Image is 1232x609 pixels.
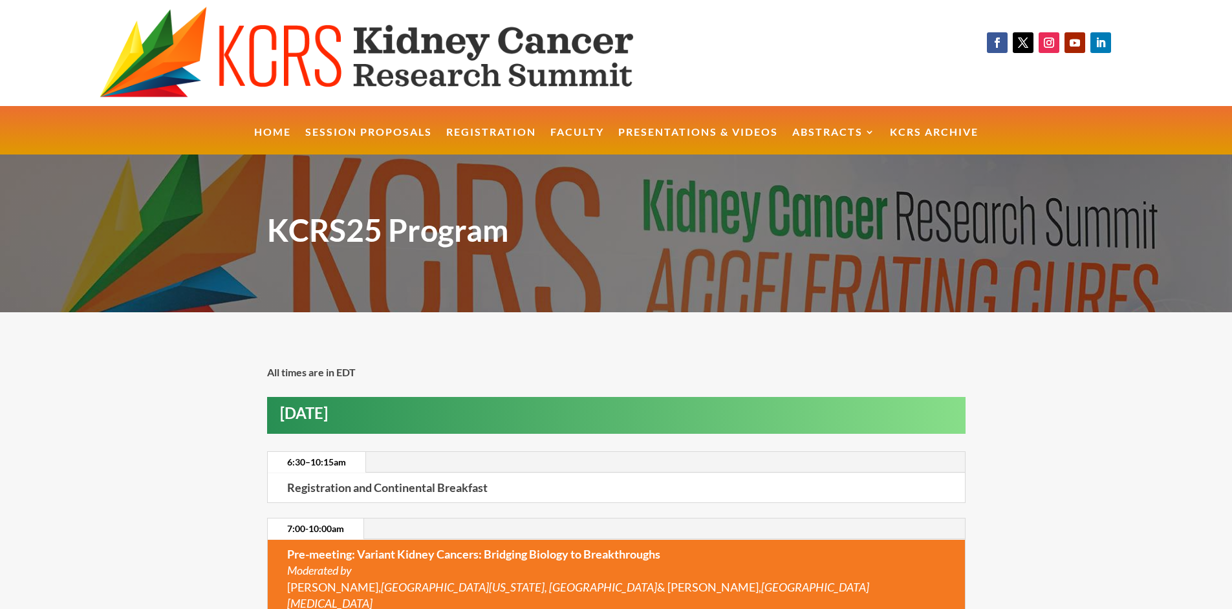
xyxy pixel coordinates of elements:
[1039,32,1059,53] a: Follow on Instagram
[1064,32,1085,53] a: Follow on Youtube
[305,127,432,155] a: Session Proposals
[381,580,657,594] em: [GEOGRAPHIC_DATA][US_STATE], [GEOGRAPHIC_DATA]
[618,127,778,155] a: Presentations & Videos
[267,207,966,260] h1: KCRS25 Program
[254,127,291,155] a: Home
[890,127,978,155] a: KCRS Archive
[792,127,876,155] a: Abstracts
[267,365,966,380] p: All times are in EDT
[287,480,488,495] strong: Registration and Continental Breakfast
[550,127,604,155] a: Faculty
[268,518,363,539] a: 7:00-10:00am
[1090,32,1111,53] a: Follow on LinkedIn
[268,452,365,473] a: 6:30–10:15am
[287,547,660,561] strong: Pre-meeting: Variant Kidney Cancers: Bridging Biology to Breakthroughs
[100,6,698,100] img: KCRS generic logo wide
[280,405,966,427] h2: [DATE]
[287,563,352,577] em: Moderated by
[446,127,536,155] a: Registration
[987,32,1008,53] a: Follow on Facebook
[1013,32,1033,53] a: Follow on X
